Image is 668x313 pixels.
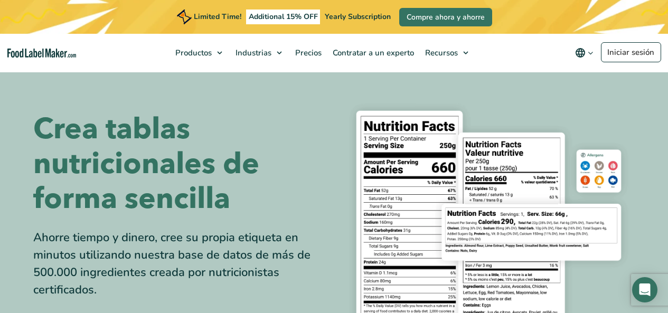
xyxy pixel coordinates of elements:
span: Recursos [422,48,459,58]
a: Industrias [230,34,287,72]
div: Open Intercom Messenger [632,277,657,302]
a: Iniciar sesión [601,42,661,62]
span: Industrias [232,48,272,58]
span: Yearly Subscription [325,12,391,22]
a: Recursos [420,34,474,72]
a: Precios [290,34,325,72]
span: Additional 15% OFF [246,10,321,24]
span: Limited Time! [194,12,241,22]
a: Compre ahora y ahorre [399,8,492,26]
h1: Crea tablas nutricionales de forma sencilla [33,112,326,216]
div: Ahorre tiempo y dinero, cree su propia etiqueta en minutos utilizando nuestra base de datos de má... [33,229,326,299]
a: Contratar a un experto [327,34,417,72]
a: Productos [170,34,228,72]
span: Productos [172,48,213,58]
span: Contratar a un experto [330,48,415,58]
span: Precios [292,48,323,58]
